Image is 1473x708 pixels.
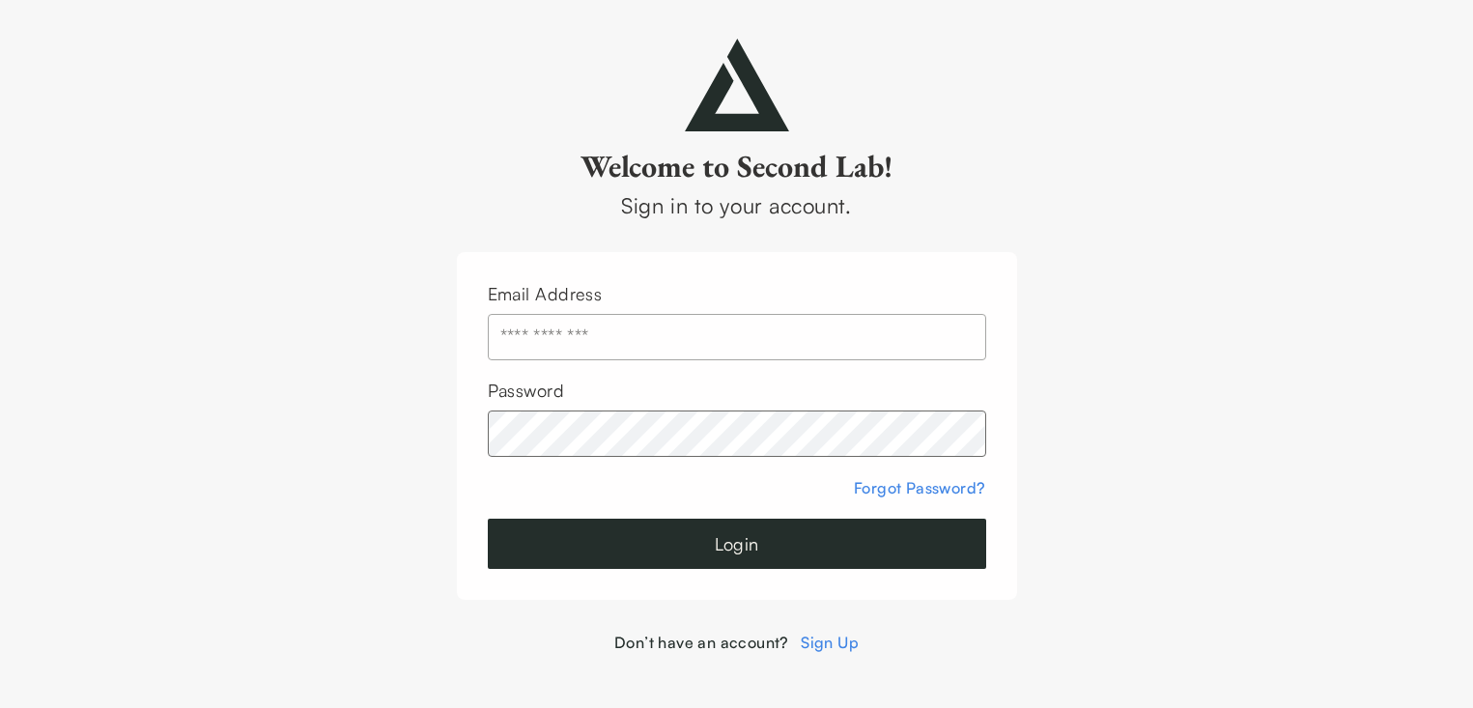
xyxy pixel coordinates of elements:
a: Forgot Password? [854,478,985,497]
button: Login [488,519,986,569]
div: Sign in to your account. [457,189,1017,221]
label: Password [488,380,565,401]
h2: Welcome to Second Lab! [457,147,1017,185]
div: Don’t have an account? [457,631,1017,654]
label: Email Address [488,283,603,304]
a: Sign Up [801,633,859,652]
img: secondlab-logo [685,39,789,131]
